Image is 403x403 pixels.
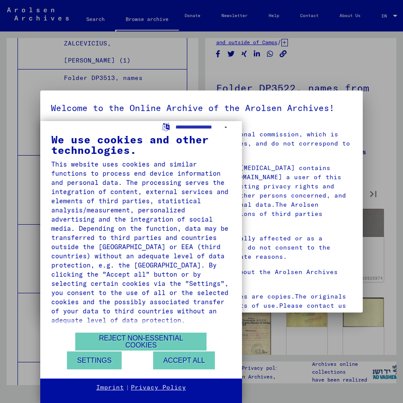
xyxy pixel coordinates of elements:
[131,383,186,392] a: Privacy Policy
[51,160,231,325] div: This website uses cookies and similar functions to process end device information and personal da...
[96,383,124,392] a: Imprint
[153,351,215,369] button: Accept all
[75,333,207,351] button: Reject non-essential cookies
[67,351,122,369] button: Settings
[51,134,231,155] div: We use cookies and other technologies.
